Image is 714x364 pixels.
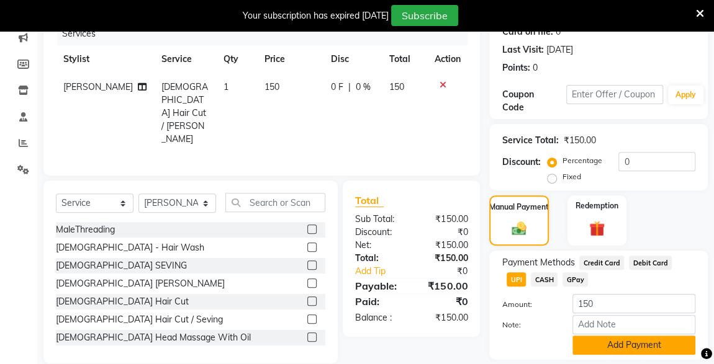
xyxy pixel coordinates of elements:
input: Enter Offer / Coupon Code [566,85,663,104]
th: Action [427,45,468,73]
th: Total [382,45,427,73]
input: Search or Scan [225,193,325,212]
div: [DATE] [546,43,572,56]
div: Sub Total: [346,213,412,226]
div: Paid: [346,294,412,309]
div: ₹150.00 [412,239,477,252]
label: Note: [492,319,563,331]
div: Discount: [502,156,540,169]
span: CASH [531,272,558,286]
button: Add Payment [572,335,695,355]
div: [DEMOGRAPHIC_DATA] Hair Cut [56,295,189,308]
div: ₹150.00 [412,278,477,293]
label: Manual Payment [489,202,549,213]
div: ₹150.00 [412,252,477,265]
span: [PERSON_NAME] [63,81,133,92]
label: Fixed [562,171,581,182]
div: ₹0 [422,265,477,278]
label: Amount: [492,299,563,310]
div: Payable: [346,278,412,293]
div: ₹0 [412,226,477,239]
div: Net: [346,239,412,252]
span: UPI [507,272,526,286]
div: ₹0 [412,294,477,309]
div: [DEMOGRAPHIC_DATA] Hair Cut / Seving [56,313,223,326]
span: 0 F [331,81,343,94]
div: Service Total: [502,134,558,147]
a: Add Tip [346,265,422,278]
th: Service [154,45,216,73]
div: Total: [346,252,412,265]
div: Services [57,22,477,45]
div: ₹150.00 [563,134,595,147]
img: _gift.svg [584,219,610,239]
span: Debit Card [629,255,672,270]
div: Points: [502,61,530,74]
span: Total [355,194,384,207]
div: 0 [532,61,537,74]
div: [DEMOGRAPHIC_DATA] - Hair Wash [56,241,204,254]
span: GPay [563,272,588,286]
div: Your subscription has expired [DATE] [243,9,389,22]
span: 0 % [356,81,371,94]
th: Disc [323,45,382,73]
div: [DEMOGRAPHIC_DATA] Head Massage With Oil [56,331,251,344]
div: [DEMOGRAPHIC_DATA] SEVING [56,259,187,272]
div: Balance : [346,311,412,324]
span: Payment Methods [502,256,574,269]
div: 0 [555,25,560,38]
span: 150 [389,81,404,92]
div: Discount: [346,226,412,239]
div: Coupon Code [502,88,566,114]
button: Subscribe [391,5,458,26]
div: [DEMOGRAPHIC_DATA] [PERSON_NAME] [56,277,225,290]
label: Percentage [562,155,602,166]
img: _cash.svg [507,220,531,237]
span: [DEMOGRAPHIC_DATA] Hair Cut / [PERSON_NAME] [161,81,208,144]
div: MaleThreading [56,223,115,236]
span: 150 [264,81,279,92]
th: Price [257,45,323,73]
div: Last Visit: [502,43,543,56]
div: Card on file: [502,25,553,38]
span: 1 [224,81,228,92]
button: Apply [668,86,703,104]
span: | [348,81,351,94]
input: Add Note [572,315,695,334]
th: Qty [216,45,257,73]
div: ₹150.00 [412,311,477,324]
th: Stylist [56,45,154,73]
label: Redemption [576,200,618,211]
input: Amount [572,294,695,313]
span: Credit Card [579,255,624,270]
div: ₹150.00 [412,213,477,226]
